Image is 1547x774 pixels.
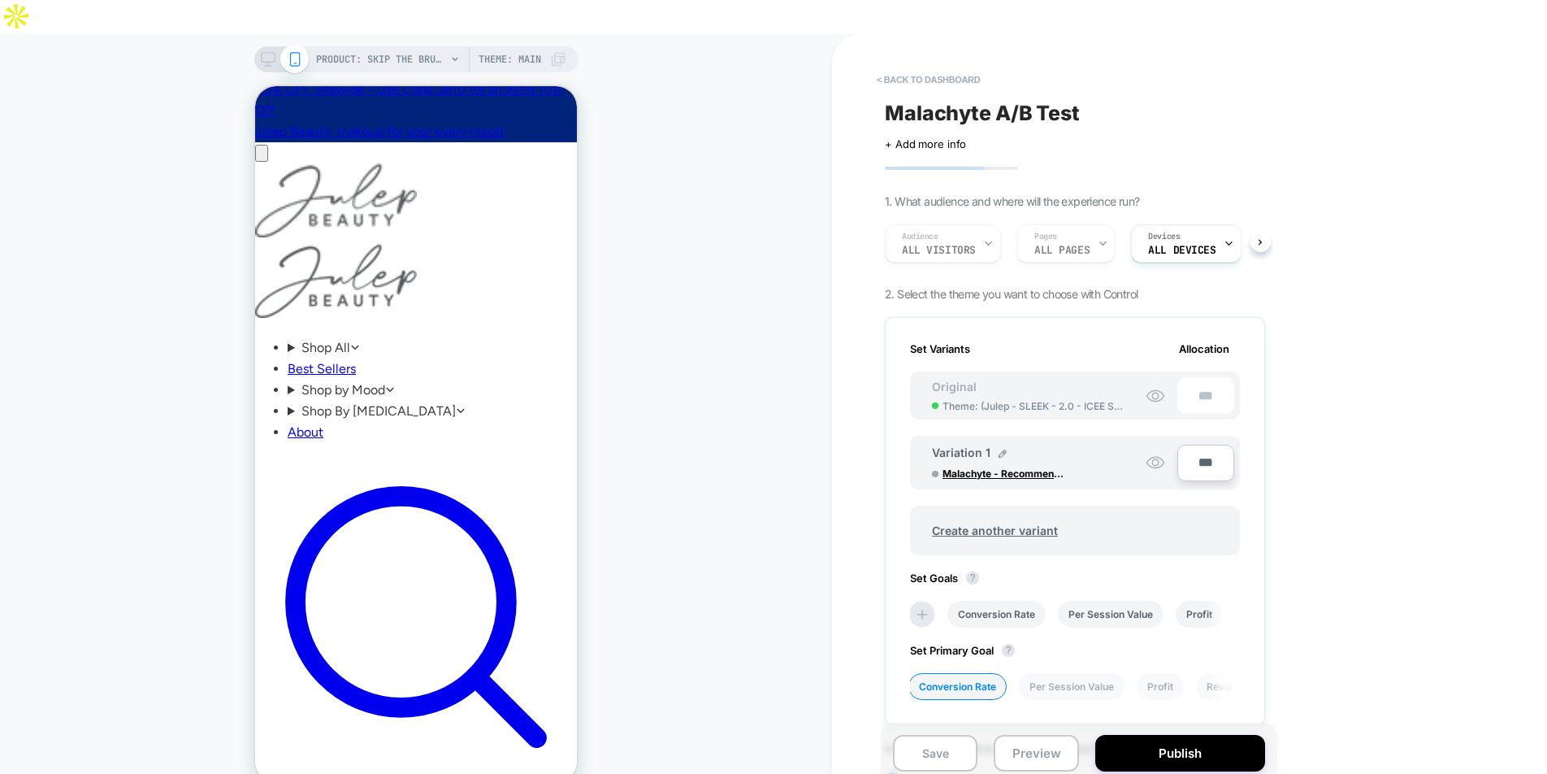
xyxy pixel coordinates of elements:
[942,400,1128,412] span: Theme: ( Julep - SLEEK - 2.0 - ICEE Social [DATE] )
[1095,735,1265,772] button: Publish
[1137,673,1184,700] li: Profit
[1058,601,1163,628] li: Per Session Value
[916,380,993,394] span: Original
[910,572,987,585] span: Set Goals
[999,450,1007,458] img: edit
[46,296,140,311] span: Shop by Mood
[316,46,446,72] span: PRODUCT: Skip the Brush 2-in-1 Color Stick for Cheeks and Lips [blush]
[46,317,210,333] span: Shop By [MEDICAL_DATA]
[932,446,990,459] span: Variation 1
[885,287,1137,301] span: 2. Select the theme you want to choose with Control
[1002,644,1015,657] button: ?
[908,673,1007,700] li: Conversion Rate
[32,275,101,290] a: Best Sellers
[1019,673,1124,700] li: Per Session Value
[46,254,105,269] span: Shop All
[1196,673,1258,700] li: Revenue
[885,194,1139,208] span: 1. What audience and where will the experience run?
[1148,231,1180,242] span: Devices
[942,467,1064,480] span: Malachyte - Recommendation [DATE]
[966,572,979,585] button: ?
[32,338,68,354] a: About
[869,67,988,93] button: < back to dashboard
[1179,342,1229,355] span: Allocation
[32,251,322,272] summary: Shop All
[916,511,1074,550] span: Create another variant
[32,315,322,336] summary: Shop By [MEDICAL_DATA]
[32,294,322,315] summary: Shop by Mood
[910,342,970,355] span: Set Variants
[885,101,1080,125] span: Malachyte A/B Test
[910,644,1023,657] span: Set Primary Goal
[1148,245,1215,256] span: ALL DEVICES
[994,735,1078,772] button: Preview
[947,601,1046,628] li: Conversion Rate
[479,46,541,72] span: Theme: MAIN
[893,735,977,772] button: Save
[1176,601,1223,628] li: Profit
[885,137,966,150] span: + Add more info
